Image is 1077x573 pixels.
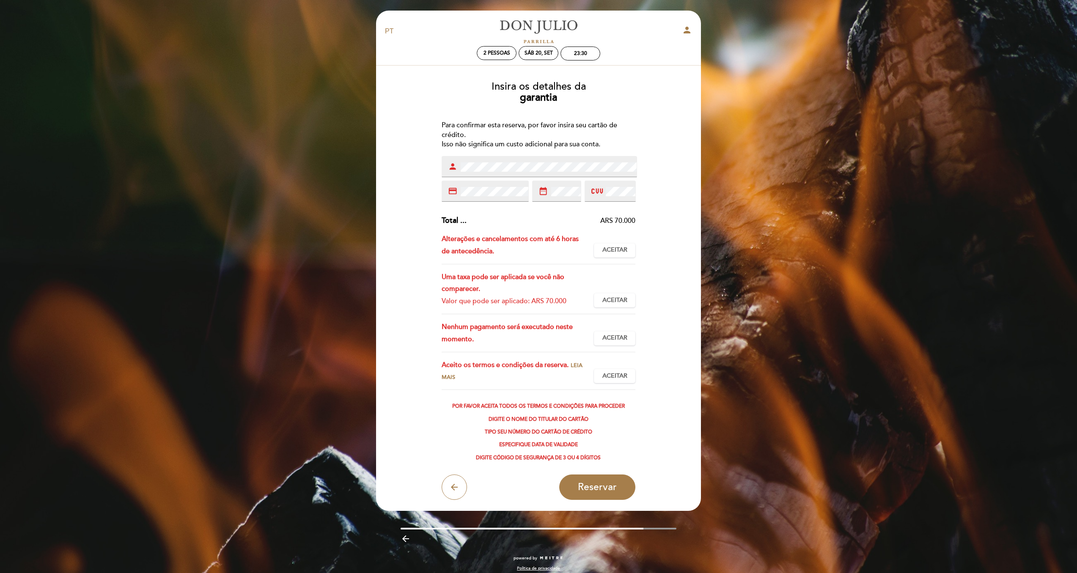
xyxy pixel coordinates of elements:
[578,481,617,493] span: Reservar
[602,296,627,305] span: Aceitar
[514,555,537,561] span: powered by
[594,293,635,307] button: Aceitar
[525,50,553,56] div: Sáb 20, set
[448,186,457,196] i: credit_card
[594,243,635,258] button: Aceitar
[442,216,467,225] span: Total ...
[594,369,635,383] button: Aceitar
[442,417,636,422] div: Digite o nome do titular do cartão
[448,162,457,171] i: person
[517,565,560,571] a: Política de privacidade
[574,50,587,57] div: 23:30
[602,372,627,381] span: Aceitar
[442,362,582,381] span: Leia mais
[442,442,636,448] div: Especifique data de validade
[449,482,459,492] i: arrow_back
[401,534,411,544] i: arrow_backward
[442,233,594,258] div: Alterações e cancelamentos com até 6 horas de antecedência.
[442,429,636,435] div: TIPO SEU NÚMERO DO CARTÃO DE CRÉDITO
[602,334,627,343] span: Aceitar
[442,321,594,345] div: Nenhum pagamento será executado neste momento.
[602,246,627,255] span: Aceitar
[594,331,635,345] button: Aceitar
[442,455,636,461] div: Digite código de segurança de 3 ou 4 dígitos
[442,271,588,296] div: Uma taxa pode ser aplicada se você não comparecer.
[442,121,636,150] div: Para confirmar esta reserva, por favor insira seu cartão de crédito. Isso não significa um custo ...
[682,25,692,38] button: person
[467,216,636,226] div: ARS 70.000
[520,91,557,104] b: garantia
[514,555,563,561] a: powered by
[539,556,563,560] img: MEITRE
[559,474,635,500] button: Reservar
[442,295,588,307] div: Valor que pode ser aplicado: ARS 70.000
[442,359,594,384] div: Aceito os termos e condições da reserva.
[486,20,591,43] a: [PERSON_NAME]
[442,403,636,409] div: Por favor aceita todos os termos e condições para proceder
[538,186,548,196] i: date_range
[484,50,510,56] span: 2 pessoas
[682,25,692,35] i: person
[442,474,467,500] button: arrow_back
[492,80,586,93] span: Insira os detalhes da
